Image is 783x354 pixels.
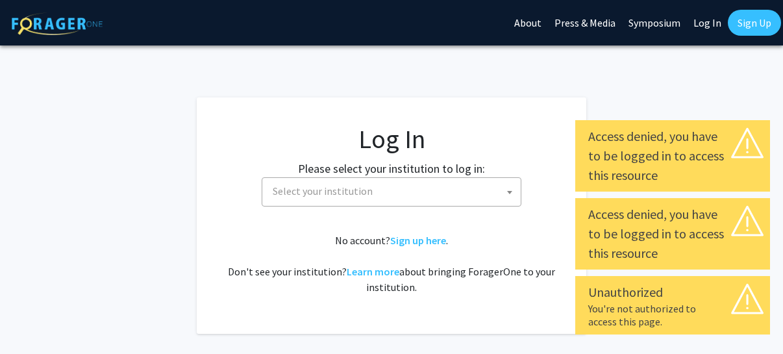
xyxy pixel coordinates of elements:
label: Please select your institution to log in: [298,160,485,177]
div: Access denied, you have to be logged in to access this resource [588,205,757,263]
div: No account? . Don't see your institution? about bringing ForagerOne to your institution. [223,233,560,295]
div: Unauthorized [588,283,757,302]
span: Select your institution [267,178,521,205]
div: Access denied, you have to be logged in to access this resource [588,127,757,185]
h1: Log In [223,123,560,155]
span: Select your institution [273,184,373,197]
a: Learn more about bringing ForagerOne to your institution [347,265,399,278]
span: Select your institution [262,177,521,207]
a: Sign Up [728,10,781,36]
div: You're not authorized to access this page. [588,302,757,328]
img: ForagerOne Logo [12,12,103,35]
a: Sign up here [390,234,446,247]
